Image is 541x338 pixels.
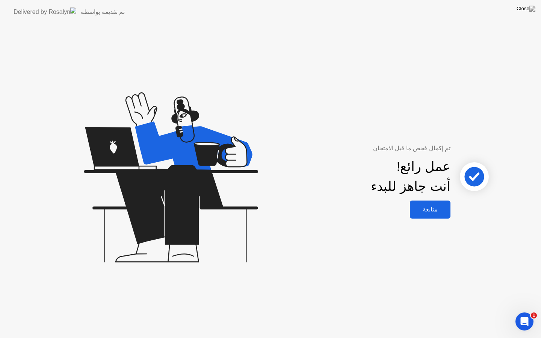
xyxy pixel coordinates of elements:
[531,312,537,318] span: 1
[81,8,125,17] div: تم تقديمه بواسطة
[517,6,535,12] img: Close
[371,157,450,196] div: عمل رائع! أنت جاهز للبدء
[295,144,450,153] div: تم إكمال فحص ما قبل الامتحان
[412,206,448,213] div: متابعة
[410,201,450,219] button: متابعة
[515,312,533,330] iframe: Intercom live chat
[14,8,76,16] img: Delivered by Rosalyn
